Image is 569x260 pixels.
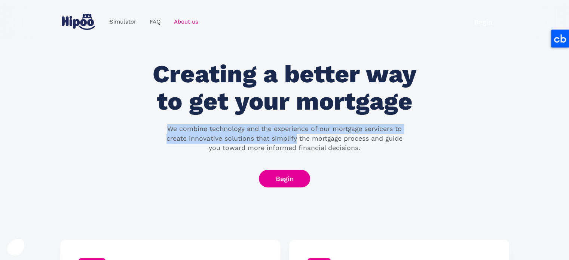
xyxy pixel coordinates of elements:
[458,13,509,31] a: Begin
[167,15,205,29] a: About us
[150,18,160,25] font: FAQ
[166,125,402,152] font: We combine technology and the experience of our mortgage servicers to create innovative solutions...
[174,18,198,25] font: About us
[153,59,416,116] font: Creating a better way to get your mortgage
[276,175,294,183] font: Begin
[110,18,136,25] font: Simulator
[143,15,167,29] a: FAQ
[60,11,97,33] a: home
[259,170,310,187] a: Begin
[103,15,143,29] a: Simulator
[474,18,492,26] font: Begin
